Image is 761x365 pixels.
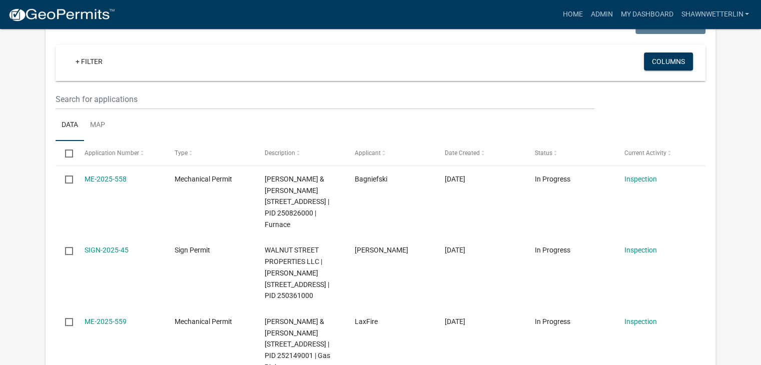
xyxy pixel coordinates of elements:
a: SIGN-2025-45 [85,246,129,254]
datatable-header-cell: Date Created [435,141,525,165]
span: In Progress [534,246,570,254]
span: 09/16/2025 [444,317,465,325]
span: In Progress [534,317,570,325]
a: Home [558,5,586,24]
a: Admin [586,5,616,24]
span: In Progress [534,175,570,183]
span: 09/18/2025 [444,175,465,183]
a: ME-2025-558 [85,175,127,183]
span: JENNIFER DOCKENDORFF & WILLIAM KISTLER, JR 560 LARCH AVE, Houston County | PID 250826000 | Furnace [265,175,329,228]
a: Inspection [624,175,657,183]
span: Megan Wurzel [354,246,408,254]
a: Inspection [624,246,657,254]
span: Description [265,149,295,156]
datatable-header-cell: Description [255,141,345,165]
span: 09/16/2025 [444,246,465,254]
datatable-header-cell: Status [525,141,615,165]
button: Columns [644,52,693,70]
span: Bagniefski [354,175,387,183]
datatable-header-cell: Applicant [345,141,435,165]
a: Inspection [624,317,657,325]
input: Search for applications [56,89,594,109]
datatable-header-cell: Current Activity [615,141,705,165]
a: + Filter [68,52,111,70]
a: Map [84,109,111,141]
span: Application Number [85,149,139,156]
datatable-header-cell: Application Number [75,141,165,165]
a: My Dashboard [616,5,677,24]
a: ShawnWetterlin [677,5,753,24]
span: Type [175,149,188,156]
span: Mechanical Permit [175,175,232,183]
datatable-header-cell: Type [165,141,255,165]
span: WALNUT STREET PROPERTIES LLC | JERRY STEFFES 136 WALNUT ST S, Houston County | PID 250361000 [265,246,329,299]
span: LaxFire [354,317,377,325]
span: Applicant [354,149,380,156]
span: Status [534,149,552,156]
span: Mechanical Permit [175,317,232,325]
datatable-header-cell: Select [56,141,75,165]
span: Current Activity [624,149,666,156]
a: Data [56,109,84,141]
span: Date Created [444,149,479,156]
a: ME-2025-559 [85,317,127,325]
span: Sign Permit [175,246,210,254]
